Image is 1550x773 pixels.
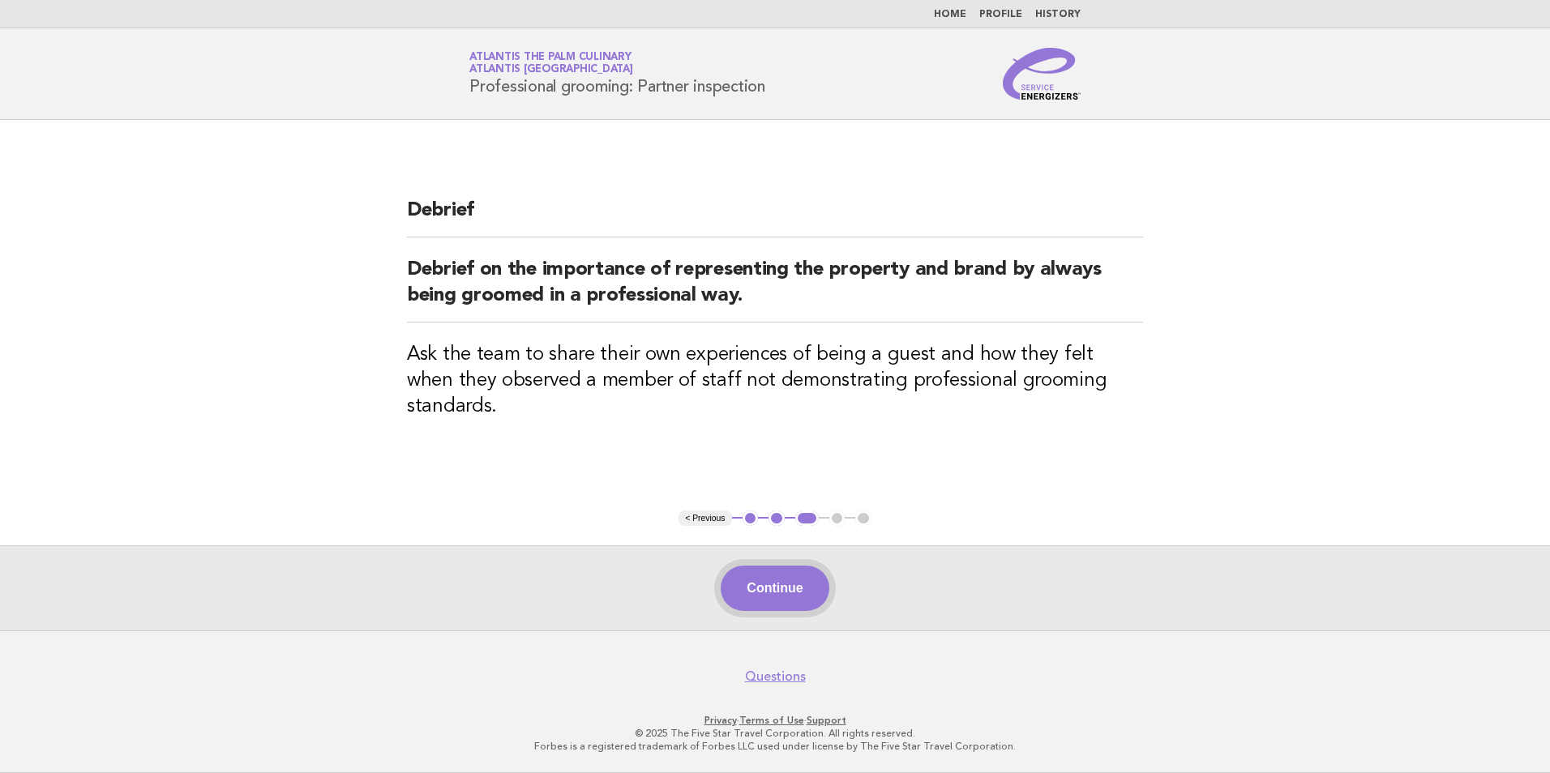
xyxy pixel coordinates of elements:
[979,10,1022,19] a: Profile
[407,257,1143,322] h2: Debrief on the importance of representing the property and brand by always being groomed in a pro...
[807,715,846,726] a: Support
[1003,48,1081,100] img: Service Energizers
[769,510,785,527] button: 2
[743,510,759,527] button: 1
[279,740,1271,753] p: Forbes is a registered trademark of Forbes LLC used under license by The Five Star Travel Corpora...
[739,715,804,726] a: Terms of Use
[407,198,1143,237] h2: Debrief
[704,715,737,726] a: Privacy
[721,566,829,611] button: Continue
[469,65,633,75] span: Atlantis [GEOGRAPHIC_DATA]
[279,714,1271,727] p: · ·
[745,668,806,685] a: Questions
[279,727,1271,740] p: © 2025 The Five Star Travel Corporation. All rights reserved.
[679,510,731,527] button: < Previous
[934,10,966,19] a: Home
[1035,10,1081,19] a: History
[795,510,819,527] button: 3
[407,342,1143,420] h3: Ask the team to share their own experiences of being a guest and how they felt when they observed...
[469,53,765,95] h1: Professional grooming: Partner inspection
[469,52,633,75] a: Atlantis The Palm CulinaryAtlantis [GEOGRAPHIC_DATA]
